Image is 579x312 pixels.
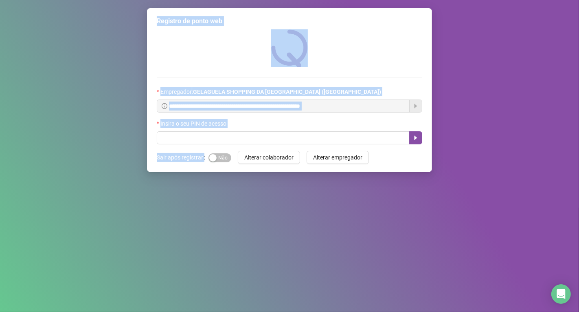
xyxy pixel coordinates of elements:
span: Alterar colaborador [244,153,294,162]
label: Insira o seu PIN de acesso [157,119,232,128]
div: Open Intercom Messenger [551,284,571,304]
span: Alterar empregador [313,153,362,162]
button: Alterar empregador [307,151,369,164]
span: caret-right [412,135,419,141]
span: info-circle [162,103,167,109]
img: QRPoint [271,29,308,67]
button: Alterar colaborador [238,151,300,164]
label: Sair após registrar [157,151,208,164]
strong: GELAGUELA SHOPPING DA [GEOGRAPHIC_DATA] ([GEOGRAPHIC_DATA]) [193,89,381,95]
span: Empregador : [160,87,381,96]
div: Registro de ponto web [157,16,422,26]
